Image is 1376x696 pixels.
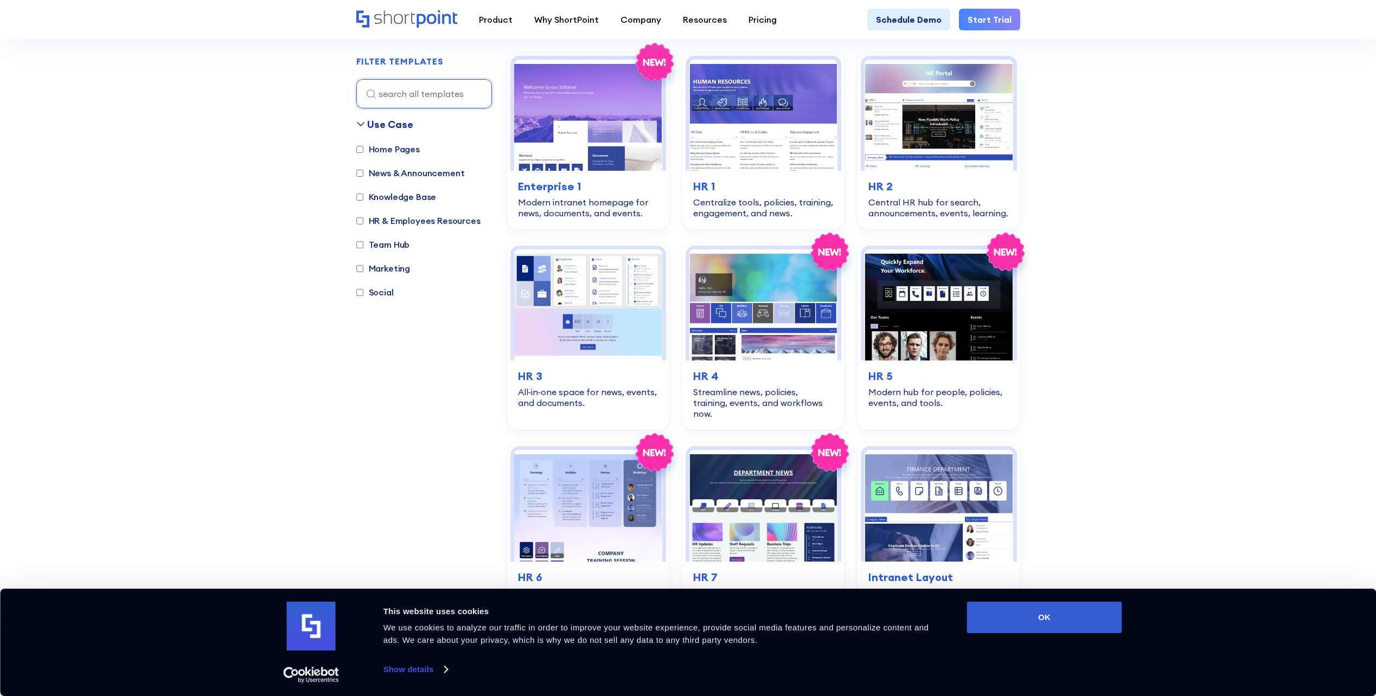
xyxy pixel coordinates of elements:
[383,623,929,645] span: We use cookies to analyze our traffic in order to improve your website experience, provide social...
[383,661,447,678] a: Show details
[356,10,457,29] a: Home
[868,197,1009,218] div: Central HR hub for search, announcements, events, learning.
[507,443,669,620] a: HR 6 – HR SharePoint Site Template: Trainings, articles, events, birthdays, and FAQs in one.HR 6T...
[356,143,420,156] label: Home Pages
[857,242,1020,430] a: HR 5 – Human Resource Template: Modern hub for people, policies, events, and tools.HR 5Modern hub...
[514,60,662,171] img: Enterprise 1 – SharePoint Homepage Design: Modern intranet homepage for news, documents, and events.
[518,588,658,609] div: Trainings, articles, events, birthdays, and FAQs in one.
[865,60,1013,171] img: HR 2 - HR Intranet Portal: Central HR hub for search, announcements, events, learning.
[683,13,727,26] div: Resources
[693,368,834,384] h3: HR 4
[518,197,658,218] div: Modern intranet homepage for news, documents, and events.
[468,9,523,30] a: Product
[967,602,1122,633] button: OK
[356,241,363,248] input: Team Hub
[693,197,834,218] div: Centralize tools, policies, training, engagement, and news.
[959,9,1020,30] a: Start Trial
[689,60,837,171] img: HR 1 – Human Resources Template: Centralize tools, policies, training, engagement, and news.
[356,146,363,153] input: Home Pages
[356,214,481,227] label: HR & Employees Resources
[264,667,359,683] a: Usercentrics Cookiebot - opens in a new window
[356,79,492,108] input: search all templates
[682,443,844,620] a: HR 7 – HR SharePoint Template: Launch news, events, requests, and directory—no hassle.HR 7Launch ...
[689,249,837,360] img: HR 4 – SharePoint HR Intranet Template: Streamline news, policies, training, events, and workflow...
[868,588,1009,609] div: Clean intranet page with tiles, updates, and calendar.
[356,238,410,251] label: Team Hub
[518,386,658,408] div: All‑in‑one space for news, events, and documents.
[868,569,1009,585] h3: Intranet Layout
[610,9,672,30] a: Company
[356,57,444,67] h2: FILTER TEMPLATES
[865,249,1013,360] img: HR 5 – Human Resource Template: Modern hub for people, policies, events, and tools.
[693,178,834,195] h3: HR 1
[738,9,788,30] a: Pricing
[620,13,661,26] div: Company
[748,13,777,26] div: Pricing
[479,13,513,26] div: Product
[534,13,599,26] div: Why ShortPoint
[356,170,363,177] input: News & Announcement
[507,53,669,229] a: Enterprise 1 – SharePoint Homepage Design: Modern intranet homepage for news, documents, and even...
[693,386,834,419] div: Streamline news, policies, training, events, and workflows now.
[857,443,1020,620] a: Intranet Layout – SharePoint Page Design: Clean intranet page with tiles, updates, and calendar.I...
[868,386,1009,408] div: Modern hub for people, policies, events, and tools.
[868,178,1009,195] h3: HR 2
[356,190,437,203] label: Knowledge Base
[356,286,394,299] label: Social
[514,450,662,561] img: HR 6 – HR SharePoint Site Template: Trainings, articles, events, birthdays, and FAQs in one.
[868,368,1009,384] h3: HR 5
[865,450,1013,561] img: Intranet Layout – SharePoint Page Design: Clean intranet page with tiles, updates, and calendar.
[867,9,950,30] a: Schedule Demo
[518,368,658,384] h3: HR 3
[287,602,336,650] img: logo
[356,265,363,272] input: Marketing
[689,450,837,561] img: HR 7 – HR SharePoint Template: Launch news, events, requests, and directory—no hassle.
[507,242,669,430] a: HR 3 – HR Intranet Template: All‑in‑one space for news, events, and documents.HR 3All‑in‑one spac...
[857,53,1020,229] a: HR 2 - HR Intranet Portal: Central HR hub for search, announcements, events, learning.HR 2Central...
[682,242,844,430] a: HR 4 – SharePoint HR Intranet Template: Streamline news, policies, training, events, and workflow...
[356,217,363,224] input: HR & Employees Resources
[518,569,658,585] h3: HR 6
[1181,570,1376,696] iframe: Chat Widget
[356,194,363,201] input: Knowledge Base
[693,569,834,585] h3: HR 7
[356,262,411,275] label: Marketing
[367,117,413,132] div: Use Case
[672,9,738,30] a: Resources
[518,178,658,195] h3: Enterprise 1
[514,249,662,360] img: HR 3 – HR Intranet Template: All‑in‑one space for news, events, and documents.
[383,605,943,618] div: This website uses cookies
[356,289,363,296] input: Social
[356,166,465,179] label: News & Announcement
[693,588,834,609] div: Launch news, events, requests, and directory—no hassle.
[682,53,844,229] a: HR 1 – Human Resources Template: Centralize tools, policies, training, engagement, and news.HR 1C...
[523,9,610,30] a: Why ShortPoint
